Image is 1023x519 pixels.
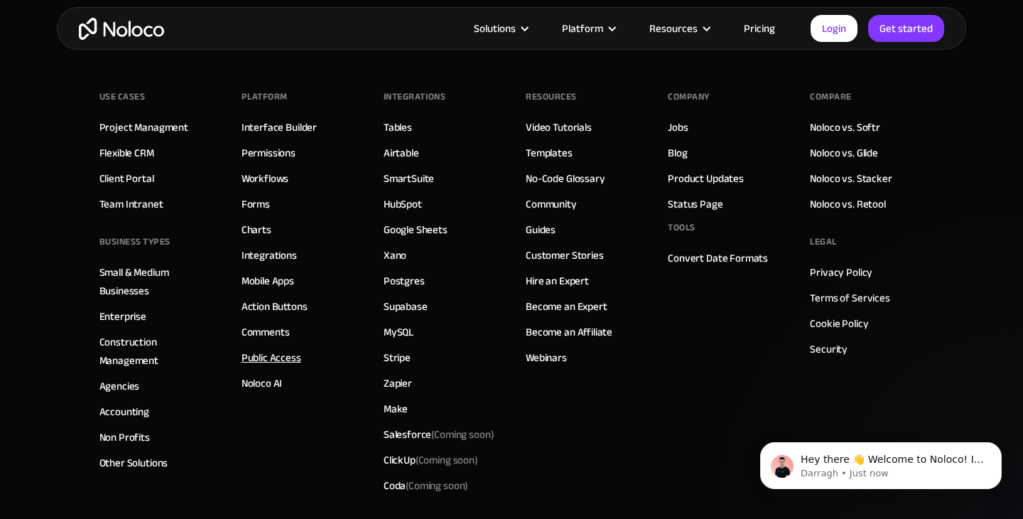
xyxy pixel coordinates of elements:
[384,425,494,444] div: Salesforce
[242,195,270,213] a: Forms
[384,86,445,107] div: INTEGRATIONS
[242,118,317,137] a: Interface Builder
[810,231,837,252] div: Legal
[810,263,872,282] a: Privacy Policy
[526,272,589,290] a: Hire an Expert
[810,289,889,307] a: Terms of Services
[868,15,944,42] a: Get started
[384,220,448,239] a: Google Sheets
[811,15,857,42] a: Login
[79,18,164,40] a: home
[474,19,516,38] div: Solutions
[242,169,289,188] a: Workflows
[668,249,768,267] a: Convert Date Formats
[242,272,294,290] a: Mobile Apps
[668,169,744,188] a: Product Updates
[632,19,726,38] div: Resources
[99,333,213,370] a: Construction Management
[526,195,577,213] a: Community
[810,144,878,162] a: Noloco vs. Glide
[99,118,188,137] a: Project Managment
[739,412,1023,512] iframe: Intercom notifications message
[406,476,468,496] span: (Coming soon)
[810,195,885,213] a: Noloco vs. Retool
[384,144,419,162] a: Airtable
[526,220,556,239] a: Guides
[526,323,612,341] a: Become an Affiliate
[668,195,722,213] a: Status Page
[99,195,163,213] a: Team Intranet
[99,263,213,300] a: Small & Medium Businesses
[384,323,413,341] a: MySQL
[544,19,632,38] div: Platform
[99,428,150,446] a: Non Profits
[810,118,880,137] a: Noloco vs. Softr
[99,86,146,107] div: Use Cases
[726,19,793,38] a: Pricing
[649,19,698,38] div: Resources
[810,340,848,358] a: Security
[384,400,408,418] a: Make
[99,454,168,472] a: Other Solutions
[242,348,301,367] a: Public Access
[99,377,140,395] a: Agencies
[384,451,478,469] div: ClickUp
[526,118,592,137] a: Video Tutorials
[242,246,297,264] a: Integrations
[242,86,288,107] div: Platform
[384,195,422,213] a: HubSpot
[668,86,710,107] div: Company
[526,86,577,107] div: Resources
[99,169,154,188] a: Client Portal
[526,144,573,162] a: Templates
[242,220,271,239] a: Charts
[810,314,868,333] a: Cookie Policy
[384,169,435,188] a: SmartSuite
[526,348,567,367] a: Webinars
[526,169,605,188] a: No-Code Glossary
[242,297,308,316] a: Action Buttons
[99,402,150,421] a: Accounting
[242,323,290,341] a: Comments
[431,424,494,444] span: (Coming soon)
[562,19,603,38] div: Platform
[384,272,425,290] a: Postgres
[416,450,478,470] span: (Coming soon)
[668,144,687,162] a: Blog
[668,118,688,137] a: Jobs
[526,246,604,264] a: Customer Stories
[668,217,695,238] div: Tools
[242,144,296,162] a: Permissions
[384,246,406,264] a: Xano
[99,231,170,252] div: BUSINESS TYPES
[384,348,411,367] a: Stripe
[810,86,852,107] div: Compare
[456,19,544,38] div: Solutions
[384,297,428,316] a: Supabase
[384,118,412,137] a: Tables
[526,297,607,316] a: Become an Expert
[384,374,412,392] a: Zapier
[384,476,468,495] div: Coda
[99,307,147,326] a: Enterprise
[810,169,892,188] a: Noloco vs. Stacker
[99,144,154,162] a: Flexible CRM
[242,374,283,392] a: Noloco AI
